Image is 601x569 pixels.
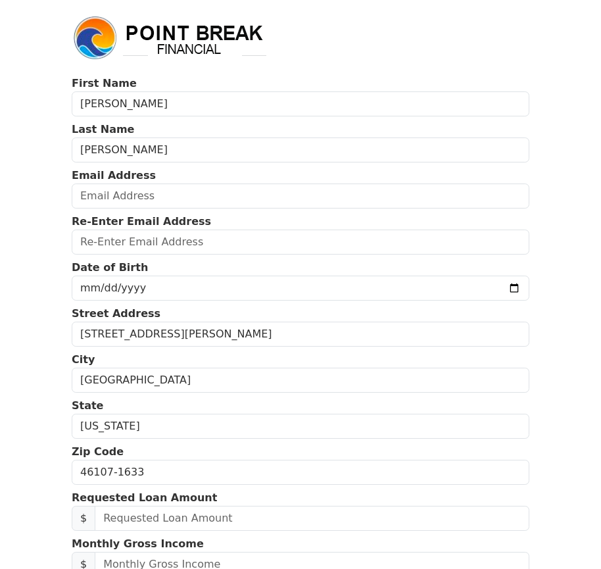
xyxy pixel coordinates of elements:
strong: Date of Birth [72,261,148,274]
strong: Email Address [72,169,156,182]
input: Email Address [72,184,529,209]
strong: Zip Code [72,445,124,458]
strong: First Name [72,77,137,89]
input: Zip Code [72,460,529,485]
strong: Re-Enter Email Address [72,215,211,228]
strong: Last Name [72,123,134,136]
input: City [72,368,529,393]
input: Street Address [72,322,529,347]
strong: State [72,399,103,412]
img: logo.png [72,14,269,62]
strong: Requested Loan Amount [72,491,217,504]
input: Requested Loan Amount [95,506,529,531]
input: First Name [72,91,529,116]
p: Monthly Gross Income [72,536,529,552]
strong: Street Address [72,307,160,320]
span: $ [72,506,95,531]
input: Last Name [72,137,529,162]
input: Re-Enter Email Address [72,230,529,255]
strong: City [72,353,95,366]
